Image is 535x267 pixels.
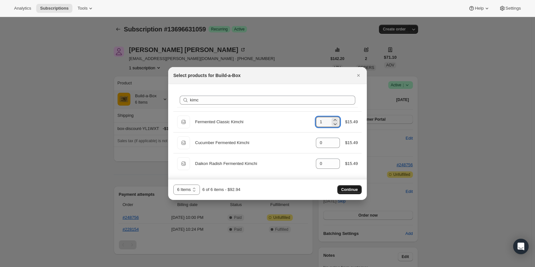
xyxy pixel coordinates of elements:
[345,160,358,167] div: $15.49
[78,6,87,11] span: Tools
[337,185,362,194] button: Continue
[190,96,355,105] input: Search products
[74,4,98,13] button: Tools
[40,6,69,11] span: Subscriptions
[195,140,311,146] div: Cucumber Fermented Kimchi
[495,4,525,13] button: Settings
[354,71,363,80] button: Close
[202,186,241,193] div: 6 of 6 items - $92.94
[341,187,358,192] span: Continue
[14,6,31,11] span: Analytics
[513,239,529,254] div: Open Intercom Messenger
[465,4,494,13] button: Help
[10,4,35,13] button: Analytics
[173,72,241,79] h2: Select products for Build-a-Box
[195,160,311,167] div: Daikon Radish Fermented Kimchi
[345,140,358,146] div: $15.49
[36,4,72,13] button: Subscriptions
[506,6,521,11] span: Settings
[195,119,311,125] div: Fermented Classic Kimchi
[475,6,483,11] span: Help
[345,119,358,125] div: $15.49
